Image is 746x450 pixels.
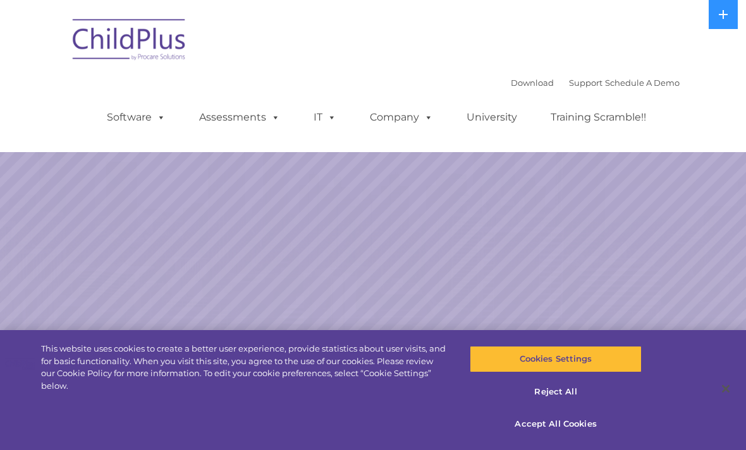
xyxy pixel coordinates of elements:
[511,78,680,88] font: |
[605,78,680,88] a: Schedule A Demo
[507,222,635,255] a: Learn More
[470,346,641,372] button: Cookies Settings
[41,343,448,392] div: This website uses cookies to create a better user experience, provide statistics about user visit...
[66,10,193,73] img: ChildPlus by Procare Solutions
[569,78,602,88] a: Support
[186,105,293,130] a: Assessments
[538,105,659,130] a: Training Scramble!!
[301,105,349,130] a: IT
[94,105,178,130] a: Software
[470,379,641,405] button: Reject All
[470,411,641,437] button: Accept All Cookies
[357,105,446,130] a: Company
[712,375,740,403] button: Close
[511,78,554,88] a: Download
[454,105,530,130] a: University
